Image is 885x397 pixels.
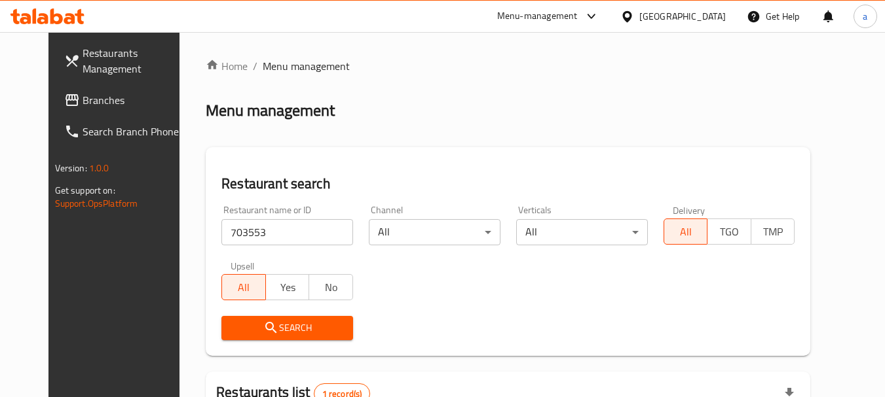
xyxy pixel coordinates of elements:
[89,160,109,177] span: 1.0.0
[263,58,350,74] span: Menu management
[83,45,186,77] span: Restaurants Management
[221,316,353,340] button: Search
[664,218,708,245] button: All
[314,278,348,297] span: No
[863,9,867,24] span: a
[369,219,500,245] div: All
[253,58,257,74] li: /
[757,222,790,241] span: TMP
[309,274,353,300] button: No
[54,37,197,84] a: Restaurants Management
[221,274,266,300] button: All
[516,219,648,245] div: All
[265,274,310,300] button: Yes
[713,222,746,241] span: TGO
[707,218,751,245] button: TGO
[497,9,578,24] div: Menu-management
[55,182,115,199] span: Get support on:
[55,160,87,177] span: Version:
[271,278,305,297] span: Yes
[227,278,261,297] span: All
[54,116,197,147] a: Search Branch Phone
[54,84,197,116] a: Branches
[221,174,795,194] h2: Restaurant search
[669,222,703,241] span: All
[206,58,248,74] a: Home
[83,124,186,139] span: Search Branch Phone
[231,261,255,270] label: Upsell
[751,218,795,245] button: TMP
[55,195,138,212] a: Support.OpsPlatform
[206,58,810,74] nav: breadcrumb
[206,100,335,121] h2: Menu management
[232,320,343,336] span: Search
[673,205,706,215] label: Delivery
[221,219,353,245] input: Search for restaurant name or ID..
[639,9,726,24] div: [GEOGRAPHIC_DATA]
[83,92,186,108] span: Branches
